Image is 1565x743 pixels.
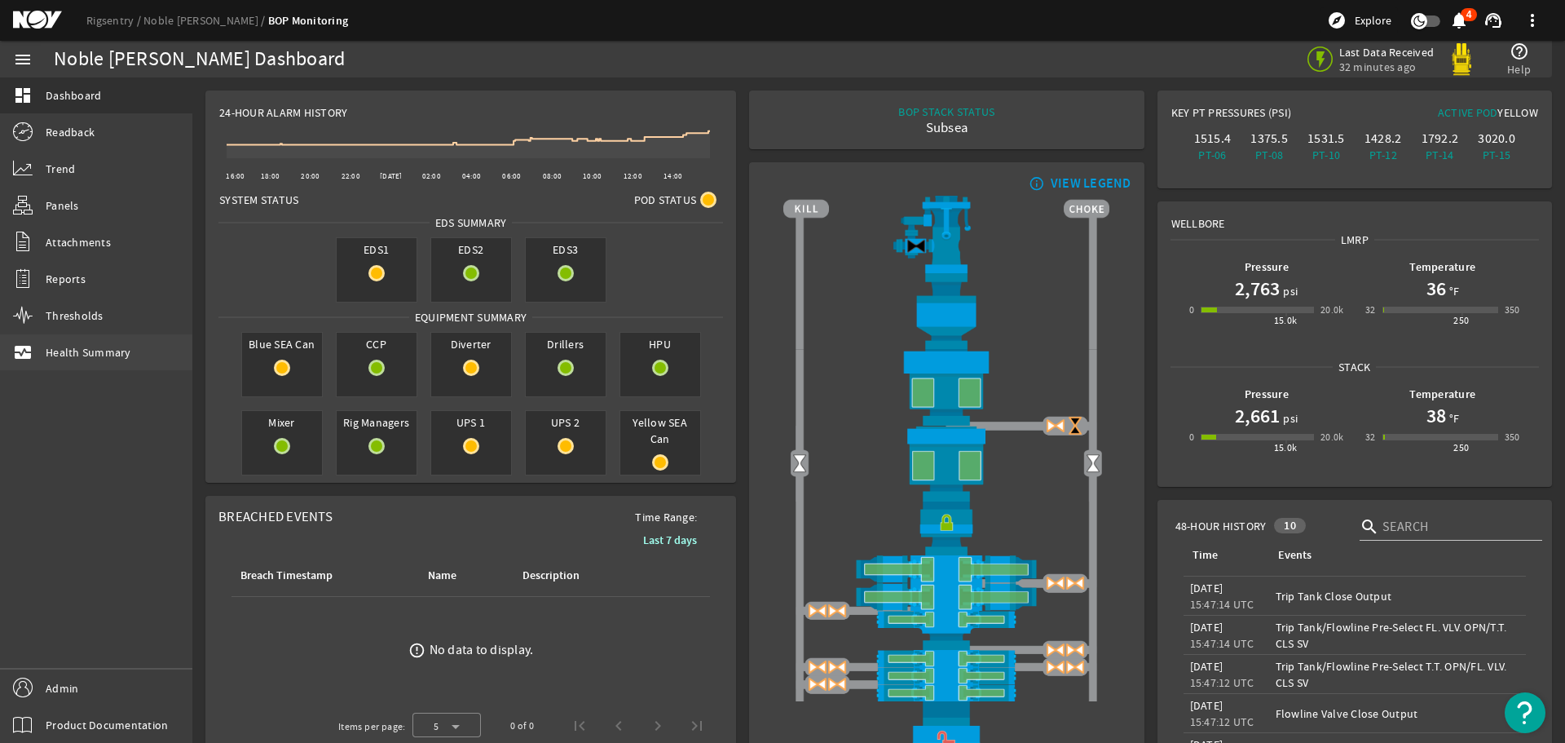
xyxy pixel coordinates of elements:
div: Events [1278,546,1312,564]
span: HPU [620,333,700,356]
div: Time [1190,546,1256,564]
span: EDS2 [431,238,511,261]
div: 350 [1505,429,1520,445]
span: psi [1280,410,1298,427]
span: System Status [219,192,298,208]
img: PipeRamOpen.png [783,650,1109,667]
h1: 36 [1426,276,1446,302]
img: FlexJoint.png [783,273,1109,349]
span: LMRP [1335,232,1374,248]
span: Equipment Summary [409,309,532,325]
span: Explore [1355,12,1391,29]
img: RiserConnectorLock.png [783,502,1109,555]
img: PipeRamOpen.png [783,611,1109,628]
text: 18:00 [261,171,280,181]
div: Items per page: [338,719,406,735]
div: Trip Tank/Flowline Pre-Select T.T. OPN/FL. VLV. CLS SV [1276,658,1519,691]
div: Trip Tank Close Output [1276,588,1519,604]
text: 10:00 [583,171,602,181]
mat-icon: support_agent [1483,11,1503,30]
div: PT-06 [1188,147,1238,163]
span: Health Summary [46,344,131,360]
div: 350 [1505,302,1520,318]
input: Search [1382,517,1529,537]
div: BOP STACK STATUS [898,104,994,120]
i: search [1360,517,1379,537]
img: ValveOpenBlock.png [808,674,827,694]
div: Description [520,567,637,585]
span: EDS1 [337,238,417,261]
div: 32 [1365,302,1376,318]
span: Last Data Received [1339,45,1435,60]
a: Noble [PERSON_NAME] [143,13,268,28]
span: UPS 2 [526,411,606,434]
span: Attachments [46,234,111,250]
span: EDS3 [526,238,606,261]
img: ValveOpenBlock.png [827,657,847,677]
b: Pressure [1245,259,1289,275]
span: Drillers [526,333,606,356]
text: 06:00 [502,171,521,181]
div: 1515.4 [1188,130,1238,147]
span: Thresholds [46,307,104,324]
span: UPS 1 [431,411,511,434]
span: Stack [1333,359,1376,375]
div: 250 [1453,312,1469,329]
mat-icon: monitor_heart [13,343,33,362]
img: LowerAnnularOpen.png [783,426,1109,501]
h1: 38 [1426,403,1446,429]
legacy-datetime-component: 15:47:14 UTC [1190,636,1254,651]
mat-icon: menu [13,50,33,69]
div: PT-14 [1415,147,1466,163]
text: 22:00 [342,171,360,181]
img: ValveOpenBlock.png [1065,573,1085,593]
h1: 2,763 [1235,276,1280,302]
div: 1792.2 [1415,130,1466,147]
mat-icon: explore [1327,11,1347,30]
div: Noble [PERSON_NAME] Dashboard [54,51,345,68]
span: Help [1507,61,1531,77]
button: more_vert [1513,1,1552,40]
span: Trend [46,161,75,177]
span: Rig Managers [337,411,417,434]
div: Description [522,567,580,585]
div: 20.0k [1320,429,1344,445]
span: Blue SEA Can [242,333,322,356]
div: 1428.2 [1358,130,1408,147]
div: 0 of 0 [510,718,534,734]
div: 0 [1189,429,1194,445]
div: 20.0k [1320,302,1344,318]
mat-icon: help_outline [1510,42,1529,61]
mat-icon: info_outline [1025,177,1045,190]
text: 04:00 [462,171,481,181]
mat-icon: dashboard [13,86,33,105]
span: Readback [46,124,95,140]
legacy-datetime-component: [DATE] [1190,659,1223,674]
span: psi [1280,283,1298,299]
img: ShearRamOpen.png [783,583,1109,611]
span: Diverter [431,333,511,356]
mat-icon: error_outline [408,642,425,659]
img: ValveOpenBlock.png [1046,640,1065,660]
span: 48-Hour History [1175,518,1267,534]
div: PT-08 [1244,147,1294,163]
img: ValveOpenBlock.png [1046,573,1065,593]
button: Last 7 days [630,525,710,555]
span: Yellow [1497,105,1538,120]
span: 24-Hour Alarm History [219,104,347,121]
mat-icon: notifications [1449,11,1469,30]
button: Explore [1320,7,1398,33]
div: 15.0k [1274,312,1298,329]
img: Valve2Close.png [906,237,926,256]
text: 20:00 [301,171,320,181]
b: Temperature [1409,259,1475,275]
div: 32 [1365,429,1376,445]
span: Pod Status [634,192,697,208]
text: 08:00 [543,171,562,181]
text: 16:00 [226,171,245,181]
img: ValveOpenBlock.png [808,657,827,677]
div: Time [1192,546,1218,564]
text: 02:00 [422,171,441,181]
div: Flowline Valve Close Output [1276,705,1519,722]
span: °F [1446,410,1460,427]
